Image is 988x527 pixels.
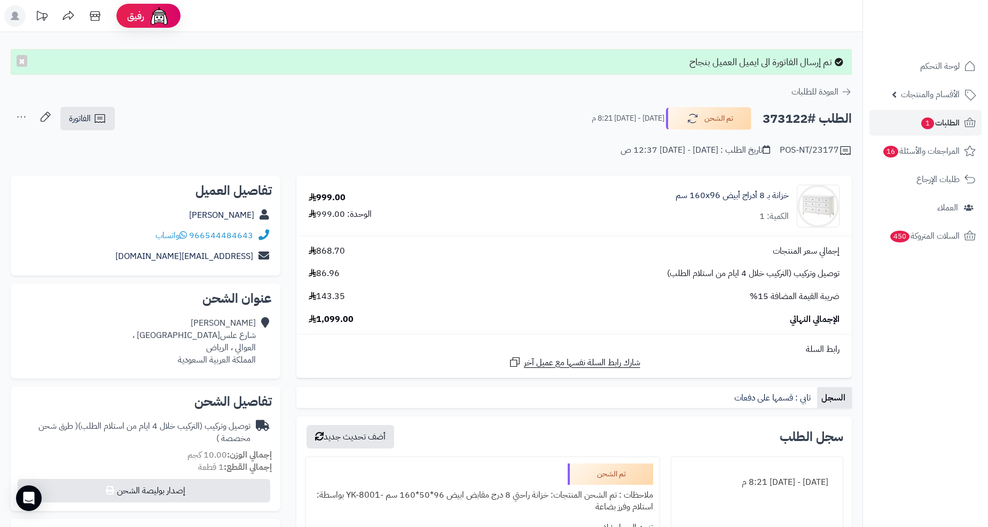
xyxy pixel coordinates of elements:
[621,144,770,156] div: تاريخ الطلب : [DATE] - [DATE] 12:37 ص
[132,317,256,366] div: [PERSON_NAME] شارع علس[GEOGRAPHIC_DATA] ، العوالي ، الرياض المملكة العربية السعودية
[60,107,115,130] a: الفاتورة
[189,209,254,222] a: [PERSON_NAME]
[890,231,909,242] span: 450
[309,192,346,204] div: 999.00
[307,425,394,449] button: أضف تحديث جديد
[915,28,978,51] img: logo-2.png
[882,144,960,159] span: المراجعات والأسئلة
[312,485,653,518] div: ملاحظات : تم الشحن المنتجات: خزانة راحتي 8 درج مقابض ابيض 96*50*160 سم -YK-8001 بواسطة: استلام وف...
[797,185,839,227] img: 1731233659-1-90x90.jpg
[592,113,664,124] small: [DATE] - [DATE] 8:21 م
[869,53,982,79] a: لوحة التحكم
[198,461,272,474] small: 1 قطعة
[17,55,27,67] button: ×
[227,449,272,461] strong: إجمالي الوزن:
[155,229,187,242] a: واتساب
[883,146,898,158] span: 16
[730,387,817,408] a: تابي : قسمها على دفعات
[763,108,852,130] h2: الطلب #373122
[187,449,272,461] small: 10.00 كجم
[921,117,934,129] span: 1
[780,430,843,443] h3: سجل الطلب
[115,250,253,263] a: [EMAIL_ADDRESS][DOMAIN_NAME]
[508,356,640,369] a: شارك رابط السلة نفسها مع عميل آخر
[16,485,42,511] div: Open Intercom Messenger
[38,420,250,445] span: ( طرق شحن مخصصة )
[148,5,170,27] img: ai-face.png
[869,223,982,249] a: السلات المتروكة450
[869,167,982,192] a: طلبات الإرجاع
[667,268,840,280] span: توصيل وتركيب (التركيب خلال 4 ايام من استلام الطلب)
[309,313,354,326] span: 1,099.00
[676,190,789,202] a: خزانة بـ 8 أدراج أبيض ‎160x96 سم‏
[791,85,838,98] span: العودة للطلبات
[666,107,751,130] button: تم الشحن
[916,172,960,187] span: طلبات الإرجاع
[19,420,250,445] div: توصيل وتركيب (التركيب خلال 4 ايام من استلام الطلب)
[19,292,272,305] h2: عنوان الشحن
[678,472,836,493] div: [DATE] - [DATE] 8:21 م
[791,85,852,98] a: العودة للطلبات
[224,461,272,474] strong: إجمالي القطع:
[869,195,982,221] a: العملاء
[69,112,91,125] span: الفاتورة
[920,59,960,74] span: لوحة التحكم
[309,290,345,303] span: 143.35
[568,463,653,485] div: تم الشحن
[869,110,982,136] a: الطلبات1
[773,245,840,257] span: إجمالي سعر المنتجات
[759,210,789,223] div: الكمية: 1
[869,138,982,164] a: المراجعات والأسئلة16
[920,115,960,130] span: الطلبات
[889,229,960,243] span: السلات المتروكة
[19,184,272,197] h2: تفاصيل العميل
[309,268,340,280] span: 86.96
[790,313,840,326] span: الإجمالي النهائي
[189,229,253,242] a: 966544484643
[817,387,852,408] a: السجل
[780,144,852,157] div: POS-NT/23177
[524,357,640,369] span: شارك رابط السلة نفسها مع عميل آخر
[301,343,848,356] div: رابط السلة
[18,479,270,502] button: إصدار بوليصة الشحن
[28,5,55,29] a: تحديثات المنصة
[937,200,958,215] span: العملاء
[127,10,144,22] span: رفيق
[309,208,372,221] div: الوحدة: 999.00
[750,290,840,303] span: ضريبة القيمة المضافة 15%
[11,49,852,75] div: تم إرسال الفاتورة الى ايميل العميل بنجاح
[901,87,960,102] span: الأقسام والمنتجات
[309,245,345,257] span: 868.70
[19,395,272,408] h2: تفاصيل الشحن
